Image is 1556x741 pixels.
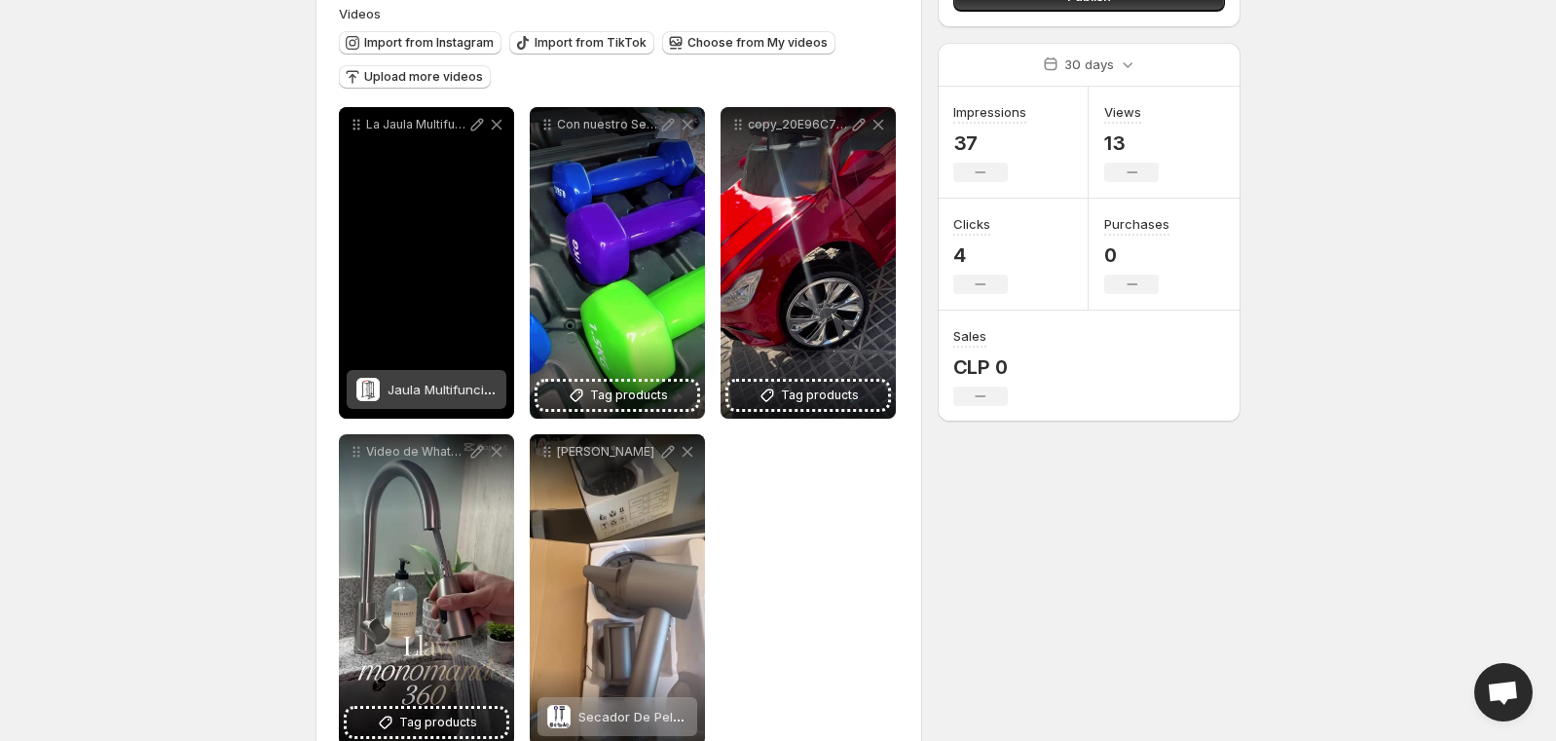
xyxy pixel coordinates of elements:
img: Jaula Multifuncional Power Rack R300 Gym Con Polea [356,378,380,401]
button: Upload more videos [339,65,491,89]
div: copy_20E96C7C-97F9-4A50-B0B4-59C1AC91DDD2Tag products [721,107,896,419]
h3: Views [1104,102,1141,122]
button: Tag products [347,709,506,736]
button: Tag products [537,382,697,409]
div: La Jaula Multifuncional Rack R300 con poleas ya est disponible en cielomarketcl _ IncluJaula Mult... [339,107,514,419]
span: Tag products [590,386,668,405]
p: CLP 0 [953,355,1008,379]
button: Choose from My videos [662,31,835,55]
p: Con nuestro Set de Mancuernas 6KG podrs tonificar ganar fuerza y mantenerte en forma [PERSON_NAME] [557,117,658,132]
button: Import from TikTok [509,31,654,55]
div: Con nuestro Set de Mancuernas 6KG podrs tonificar ganar fuerza y mantenerte en forma [PERSON_NAME... [530,107,705,419]
p: 13 [1104,131,1159,155]
h3: Impressions [953,102,1026,122]
button: Import from Instagram [339,31,501,55]
span: Videos [339,6,381,21]
span: Choose from My videos [687,35,828,51]
span: Secador De Pelo Tipo Dyson Supersonic Con Difusor [PERSON_NAME] [578,709,1006,724]
p: copy_20E96C7C-97F9-4A50-B0B4-59C1AC91DDD2 [748,117,849,132]
span: Tag products [781,386,859,405]
p: 4 [953,243,1008,267]
h3: Clicks [953,214,990,234]
p: Video de WhatsApp [DATE] a las 091801_534aff02 [366,444,467,460]
span: Tag products [399,713,477,732]
h3: Sales [953,326,986,346]
span: Jaula Multifuncional Power Rack R300 Gym Con Polea [388,382,722,397]
span: Import from Instagram [364,35,494,51]
h3: Purchases [1104,214,1169,234]
span: Import from TikTok [535,35,647,51]
p: 37 [953,131,1026,155]
img: Secador De Pelo Tipo Dyson Supersonic Con Difusor Morado [547,705,571,728]
span: Upload more videos [364,69,483,85]
button: Tag products [728,382,888,409]
p: 30 days [1064,55,1114,74]
div: Open chat [1474,663,1533,722]
p: La Jaula Multifuncional Rack R300 con poleas ya est disponible en cielomarketcl _ Inclu [366,117,467,132]
p: [PERSON_NAME] [557,444,658,460]
p: 0 [1104,243,1169,267]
